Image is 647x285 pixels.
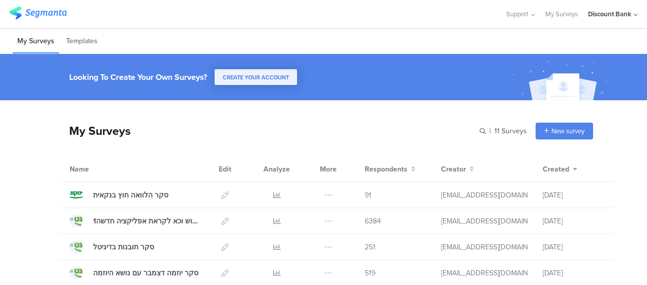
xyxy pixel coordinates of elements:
button: CREATE YOUR ACCOUNT [215,69,297,85]
a: תובנה בדיגיטל העדפת לקוחות וידגט עוש וכא לקראת אפליקציה חדשה1 [70,214,199,227]
div: סקר הלוואה חוץ בנקאית [93,190,168,201]
div: More [317,156,339,182]
div: anat.gilad@dbank.co.il [441,190,527,201]
div: survey_discount@dbank.co.il [441,242,527,252]
a: סקר הלוואה חוץ בנקאית [70,188,168,202]
div: [DATE] [543,268,604,278]
span: Creator [441,164,466,175]
li: My Surveys [13,30,59,53]
button: Creator [441,164,474,175]
div: survey_discount@dbank.co.il [441,268,527,278]
div: תובנה בדיגיטל העדפת לקוחות וידגט עוש וכא לקראת אפליקציה חדשה1 [93,216,199,226]
span: 6384 [365,216,381,226]
div: Discount Bank [588,9,631,19]
span: 519 [365,268,375,278]
div: My Surveys [59,122,131,139]
div: [DATE] [543,190,604,201]
span: Created [543,164,569,175]
span: New survey [551,126,584,136]
div: Looking To Create Your Own Surveys? [69,71,207,83]
span: Support [506,9,528,19]
button: Created [543,164,577,175]
div: survey_discount@dbank.co.il [441,216,527,226]
span: CREATE YOUR ACCOUNT [223,73,289,81]
div: סקר תובנות בדיגיטל [93,242,154,252]
span: | [488,126,492,136]
div: Name [70,164,131,175]
span: 91 [365,190,371,201]
span: Respondents [365,164,407,175]
img: create_account_image.svg [509,57,614,103]
div: [DATE] [543,242,604,252]
a: סקר תובנות בדיגיטל [70,240,154,253]
div: Analyze [261,156,292,182]
span: 11 Surveys [494,126,527,136]
img: segmanta logo [9,7,67,19]
button: Respondents [365,164,416,175]
div: Edit [214,156,236,182]
li: Templates [62,30,102,53]
div: סקר יוזמה דצמבר עם נושא היוזמה [93,268,198,278]
a: סקר יוזמה דצמבר עם נושא היוזמה [70,266,198,279]
div: [DATE] [543,216,604,226]
span: 251 [365,242,375,252]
